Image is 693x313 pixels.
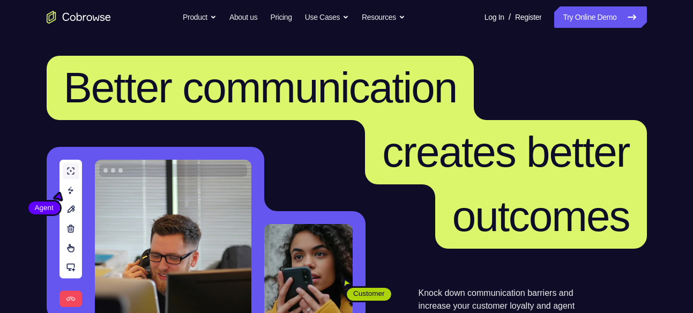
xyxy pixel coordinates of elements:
button: Use Cases [305,6,349,28]
a: Log In [485,6,504,28]
a: Try Online Demo [554,6,646,28]
a: Register [515,6,541,28]
span: / [509,11,511,24]
span: creates better [382,128,629,176]
button: Product [183,6,217,28]
a: Pricing [270,6,292,28]
a: About us [229,6,257,28]
button: Resources [362,6,405,28]
span: outcomes [452,192,630,240]
span: Better communication [64,64,457,111]
a: Go to the home page [47,11,111,24]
